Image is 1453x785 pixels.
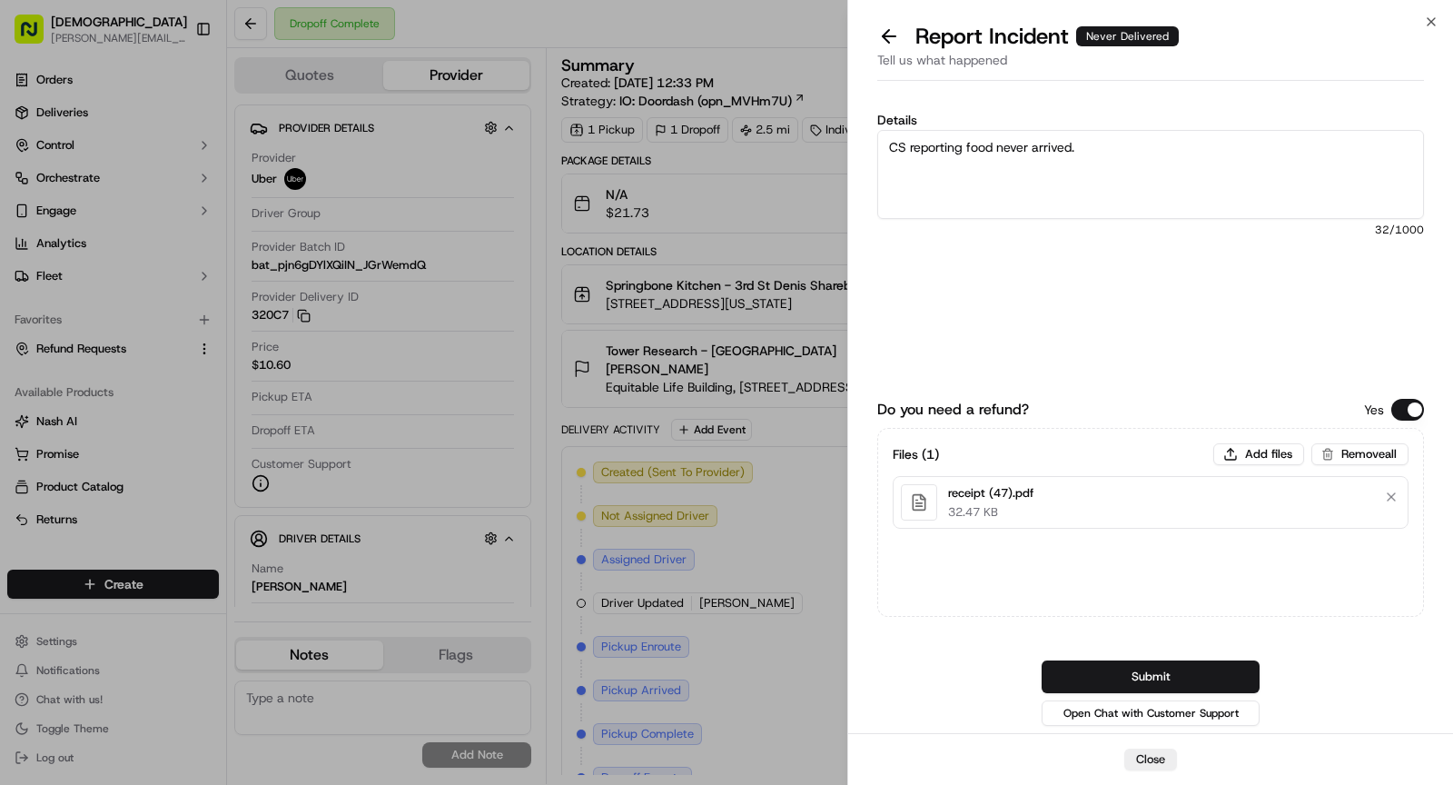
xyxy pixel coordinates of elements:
[1042,661,1260,693] button: Submit
[172,356,292,374] span: API Documentation
[146,349,299,382] a: 💻API Documentation
[18,17,54,54] img: Nash
[915,22,1179,51] p: Report Incident
[181,401,220,414] span: Pylon
[1379,484,1404,510] button: Remove file
[151,281,157,295] span: •
[18,235,122,250] div: Past conversations
[1076,26,1179,46] div: Never Delivered
[56,281,147,295] span: [PERSON_NAME]
[877,223,1424,237] span: 32 /1000
[1124,749,1177,770] button: Close
[309,178,331,200] button: Start new chat
[18,358,33,373] div: 📗
[161,281,198,295] span: [DATE]
[1213,443,1304,465] button: Add files
[36,356,139,374] span: Knowledge Base
[893,445,939,463] h3: Files ( 1 )
[18,173,51,205] img: 1736555255976-a54dd68f-1ca7-489b-9aae-adbdc363a1c4
[1042,701,1260,726] button: Open Chat with Customer Support
[47,116,327,135] input: Got a question? Start typing here...
[62,191,230,205] div: We're available if you need us!
[18,263,47,293] img: Alessandra Gomez
[948,504,1033,521] p: 32.47 KB
[877,114,1424,126] label: Details
[11,349,146,382] a: 📗Knowledge Base
[1364,401,1384,419] p: Yes
[62,173,298,191] div: Start new chat
[282,232,331,253] button: See all
[877,51,1424,81] div: Tell us what happened
[877,130,1424,219] textarea: CS reporting food never arrived.
[948,484,1033,502] p: receipt (47).pdf
[18,72,331,101] p: Welcome 👋
[1311,443,1409,465] button: Removeall
[877,399,1029,421] label: Do you need a refund?
[153,358,168,373] div: 💻
[128,400,220,414] a: Powered byPylon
